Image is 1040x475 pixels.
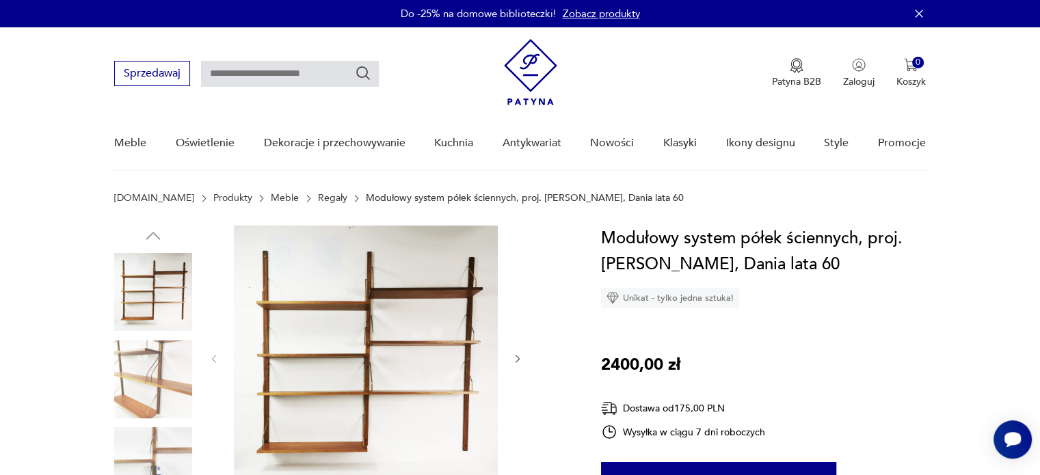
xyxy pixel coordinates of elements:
[878,117,926,169] a: Promocje
[843,75,875,88] p: Zaloguj
[176,117,235,169] a: Oświetlenie
[912,57,924,68] div: 0
[790,58,803,73] img: Ikona medalu
[843,58,875,88] button: Zaloguj
[824,117,849,169] a: Style
[114,61,190,86] button: Sprzedawaj
[663,117,697,169] a: Klasyki
[772,58,821,88] a: Ikona medaluPatyna B2B
[601,226,926,277] h1: Modułowy system półek ściennych, proj. [PERSON_NAME], Dania lata 60
[114,340,192,418] img: Zdjęcie produktu Modułowy system półek ściennych, proj. Poul Cadovius, Dania lata 60
[504,39,557,105] img: Patyna - sklep z meblami i dekoracjami vintage
[563,7,640,21] a: Zobacz produkty
[772,58,821,88] button: Patyna B2B
[852,58,866,72] img: Ikonka użytkownika
[606,292,619,304] img: Ikona diamentu
[114,193,194,204] a: [DOMAIN_NAME]
[601,352,680,378] p: 2400,00 zł
[366,193,684,204] p: Modułowy system półek ściennych, proj. [PERSON_NAME], Dania lata 60
[896,58,926,88] button: 0Koszyk
[263,117,405,169] a: Dekoracje i przechowywanie
[114,70,190,79] a: Sprzedawaj
[601,400,617,417] img: Ikona dostawy
[434,117,473,169] a: Kuchnia
[601,400,765,417] div: Dostawa od 175,00 PLN
[904,58,918,72] img: Ikona koszyka
[772,75,821,88] p: Patyna B2B
[213,193,252,204] a: Produkty
[590,117,634,169] a: Nowości
[318,193,347,204] a: Regały
[114,253,192,331] img: Zdjęcie produktu Modułowy system półek ściennych, proj. Poul Cadovius, Dania lata 60
[355,65,371,81] button: Szukaj
[114,117,146,169] a: Meble
[503,117,561,169] a: Antykwariat
[601,288,739,308] div: Unikat - tylko jedna sztuka!
[994,420,1032,459] iframe: Smartsupp widget button
[725,117,795,169] a: Ikony designu
[401,7,556,21] p: Do -25% na domowe biblioteczki!
[896,75,926,88] p: Koszyk
[271,193,299,204] a: Meble
[601,424,765,440] div: Wysyłka w ciągu 7 dni roboczych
